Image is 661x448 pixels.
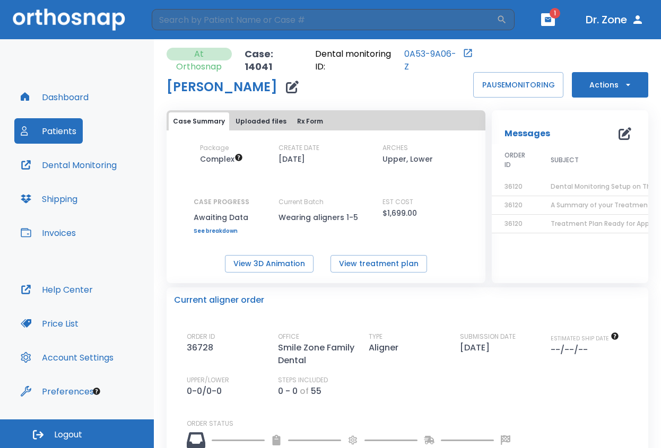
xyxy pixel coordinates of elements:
[14,186,84,212] button: Shipping
[505,200,523,209] span: 36120
[330,255,427,273] button: View treatment plan
[279,197,374,207] p: Current Batch
[14,118,83,144] button: Patients
[187,419,641,428] p: ORDER STATUS
[14,84,95,110] button: Dashboard
[278,385,298,398] p: 0 - 0
[152,9,497,30] input: Search by Patient Name or Case #
[382,143,408,153] p: ARCHES
[473,72,563,98] button: PAUSEMONITORING
[311,385,321,398] p: 55
[278,375,328,385] p: STEPS INCLUDED
[187,375,229,385] p: UPPER/LOWER
[382,197,413,207] p: EST COST
[194,228,249,234] a: See breakdown
[174,294,264,306] p: Current aligner order
[14,152,123,178] button: Dental Monitoring
[225,255,314,273] button: View 3D Animation
[550,8,560,19] span: 1
[194,211,249,224] p: Awaiting Data
[551,344,592,356] p: --/--/--
[369,332,382,341] p: TYPE
[14,345,120,370] button: Account Settings
[460,341,494,354] p: [DATE]
[460,332,516,341] p: SUBMISSION DATE
[278,332,299,341] p: OFFICE
[92,386,101,396] div: Tooltip anchor
[171,48,228,73] p: At Orthosnap
[167,81,277,93] h1: [PERSON_NAME]
[404,48,460,73] a: 0A53-9A06-Z
[279,143,319,153] p: CREATE DATE
[14,220,82,245] button: Invoices
[187,385,226,398] p: 0-0/0-0
[245,48,302,73] p: Case: 14041
[14,311,85,336] button: Price List
[14,277,99,302] button: Help Center
[194,197,249,207] p: CASE PROGRESS
[315,48,402,73] p: Dental monitoring ID:
[300,385,309,398] p: of
[505,219,523,228] span: 36120
[551,155,579,165] span: SUBJECT
[505,151,525,170] span: ORDER ID
[505,127,550,140] p: Messages
[581,10,648,29] button: Dr. Zone
[169,112,483,130] div: tabs
[369,341,403,354] p: Aligner
[551,335,619,342] span: The date will be available after approving treatment plan
[169,112,229,130] button: Case Summary
[54,429,82,441] span: Logout
[279,153,305,165] p: [DATE]
[14,379,100,404] button: Preferences
[278,341,368,367] p: Smile Zone Family Dental
[187,341,218,354] p: 36728
[505,182,523,191] span: 36120
[231,112,291,130] button: Uploaded files
[551,200,651,209] span: A Summary of your Treatment
[200,154,243,164] span: Up to 50 Steps (100 aligners)
[382,153,433,165] p: Upper, Lower
[382,207,417,219] p: $1,699.00
[315,48,473,73] div: Open patient in dental monitoring portal
[279,211,374,224] p: Wearing aligners 1-5
[13,8,125,30] img: Orthosnap
[187,332,215,341] p: ORDER ID
[200,143,229,153] p: Package
[572,72,648,98] button: Actions
[293,112,327,130] button: Rx Form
